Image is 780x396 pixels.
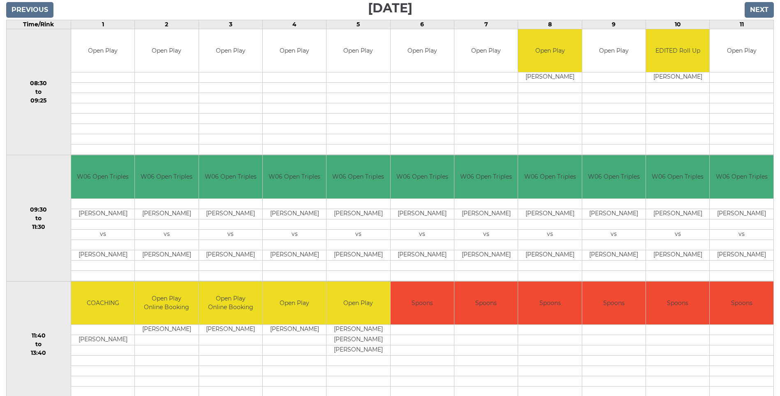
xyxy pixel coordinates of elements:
[454,155,518,198] td: W06 Open Triples
[326,29,390,72] td: Open Play
[646,229,709,240] td: vs
[135,229,198,240] td: vs
[518,282,581,325] td: Spoons
[454,209,518,219] td: [PERSON_NAME]
[646,282,709,325] td: Spoons
[710,250,773,260] td: [PERSON_NAME]
[391,282,454,325] td: Spoons
[518,72,581,83] td: [PERSON_NAME]
[582,29,646,72] td: Open Play
[646,29,709,72] td: EDITED Roll Up
[6,2,53,18] input: Previous
[135,20,199,29] td: 2
[326,335,390,345] td: [PERSON_NAME]
[262,20,326,29] td: 4
[326,229,390,240] td: vs
[646,250,709,260] td: [PERSON_NAME]
[391,209,454,219] td: [PERSON_NAME]
[326,209,390,219] td: [PERSON_NAME]
[646,20,710,29] td: 10
[135,250,198,260] td: [PERSON_NAME]
[326,250,390,260] td: [PERSON_NAME]
[582,155,646,198] td: W06 Open Triples
[391,250,454,260] td: [PERSON_NAME]
[745,2,774,18] input: Next
[518,229,581,240] td: vs
[518,29,581,72] td: Open Play
[326,282,390,325] td: Open Play
[710,29,773,72] td: Open Play
[710,20,774,29] td: 11
[710,155,773,198] td: W06 Open Triples
[263,325,326,335] td: [PERSON_NAME]
[71,250,134,260] td: [PERSON_NAME]
[135,209,198,219] td: [PERSON_NAME]
[646,155,709,198] td: W06 Open Triples
[710,229,773,240] td: vs
[71,29,134,72] td: Open Play
[454,282,518,325] td: Spoons
[263,29,326,72] td: Open Play
[326,325,390,335] td: [PERSON_NAME]
[71,229,134,240] td: vs
[582,250,646,260] td: [PERSON_NAME]
[391,155,454,198] td: W06 Open Triples
[71,209,134,219] td: [PERSON_NAME]
[582,20,646,29] td: 9
[199,29,262,72] td: Open Play
[7,155,71,282] td: 09:30 to 11:30
[7,29,71,155] td: 08:30 to 09:25
[518,155,581,198] td: W06 Open Triples
[582,229,646,240] td: vs
[71,335,134,345] td: [PERSON_NAME]
[454,29,518,72] td: Open Play
[199,250,262,260] td: [PERSON_NAME]
[199,209,262,219] td: [PERSON_NAME]
[135,29,198,72] td: Open Play
[518,20,582,29] td: 8
[454,229,518,240] td: vs
[263,229,326,240] td: vs
[391,229,454,240] td: vs
[71,20,134,29] td: 1
[199,155,262,198] td: W06 Open Triples
[646,72,709,83] td: [PERSON_NAME]
[199,20,262,29] td: 3
[582,209,646,219] td: [PERSON_NAME]
[135,282,198,325] td: Open Play Online Booking
[582,282,646,325] td: Spoons
[326,155,390,198] td: W06 Open Triples
[7,20,71,29] td: Time/Rink
[135,325,198,335] td: [PERSON_NAME]
[326,345,390,356] td: [PERSON_NAME]
[263,250,326,260] td: [PERSON_NAME]
[391,29,454,72] td: Open Play
[263,282,326,325] td: Open Play
[710,209,773,219] td: [PERSON_NAME]
[71,155,134,198] td: W06 Open Triples
[199,229,262,240] td: vs
[518,209,581,219] td: [PERSON_NAME]
[454,20,518,29] td: 7
[390,20,454,29] td: 6
[263,209,326,219] td: [PERSON_NAME]
[454,250,518,260] td: [PERSON_NAME]
[199,282,262,325] td: Open Play Online Booking
[326,20,390,29] td: 5
[518,250,581,260] td: [PERSON_NAME]
[710,282,773,325] td: Spoons
[646,209,709,219] td: [PERSON_NAME]
[135,155,198,198] td: W06 Open Triples
[263,155,326,198] td: W06 Open Triples
[199,325,262,335] td: [PERSON_NAME]
[71,282,134,325] td: COACHING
